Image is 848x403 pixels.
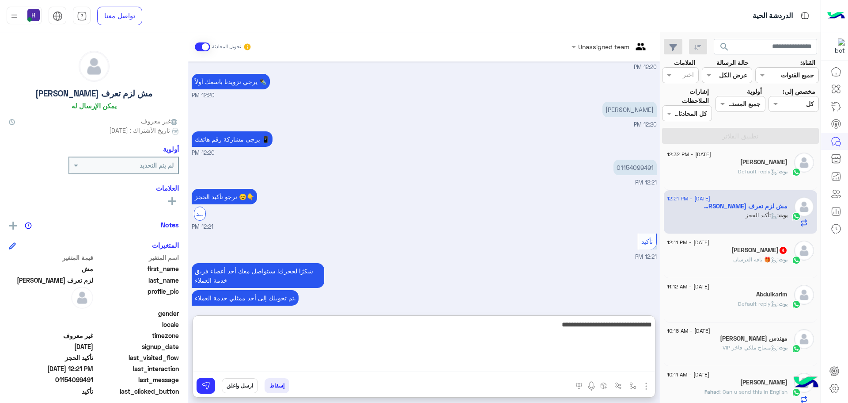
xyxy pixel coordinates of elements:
[753,10,793,22] p: الدردشة الحية
[641,381,651,391] img: send attachment
[95,353,179,362] span: last_visited_flow
[779,344,787,351] span: بوت
[794,285,814,305] img: defaultAdmin.png
[704,388,719,395] span: Fahad
[799,10,810,21] img: tab
[635,179,657,186] span: 12:21 PM
[720,335,787,342] h5: مهندس احمد امين
[9,320,93,329] span: null
[109,126,170,135] span: تاريخ الأشتراك : [DATE]
[626,378,640,393] button: select flow
[35,88,152,99] h5: مش لزم تعرف [PERSON_NAME]
[794,329,814,349] img: defaultAdmin.png
[667,371,709,379] span: [DATE] - 10:11 AM
[738,168,779,175] span: : Default reply
[792,212,801,221] img: WhatsApp
[794,197,814,217] img: defaultAdmin.png
[95,320,179,329] span: locale
[27,9,40,21] img: userImage
[667,238,709,246] span: [DATE] - 12:11 PM
[73,7,91,25] a: tab
[792,256,801,265] img: WhatsApp
[212,43,241,50] small: تحويل المحادثة
[792,300,801,309] img: WhatsApp
[192,263,324,288] p: 7/9/2025, 12:21 PM
[629,382,636,389] img: select flow
[662,128,819,144] button: تطبيق الفلاتر
[827,7,845,25] img: Logo
[740,158,787,166] h5: naresh kumar
[800,58,815,67] label: القناة:
[95,342,179,351] span: signup_date
[265,378,289,393] button: إسقاط
[635,253,657,260] span: 12:21 PM
[9,11,20,22] img: profile
[738,300,779,307] span: : Default reply
[723,344,779,351] span: : مساج ملكي فاخر VIP
[192,149,215,157] span: 12:20 PM
[95,364,179,373] span: last_interaction
[634,121,657,128] span: 12:20 PM
[9,253,93,262] span: قيمة المتغير
[95,264,179,273] span: first_name
[192,189,257,204] p: 7/9/2025, 12:21 PM
[95,276,179,285] span: last_name
[25,222,32,229] img: notes
[9,331,93,340] span: غير معروف
[9,184,179,192] h6: العلامات
[602,102,657,117] p: 7/9/2025, 12:20 PM
[731,246,787,254] h5: Omer
[667,195,710,203] span: [DATE] - 12:21 PM
[794,153,814,173] img: defaultAdmin.png
[792,388,801,397] img: WhatsApp
[794,241,814,261] img: defaultAdmin.png
[600,382,607,389] img: create order
[192,92,215,100] span: 12:20 PM
[756,291,787,298] h5: Abdulkarim
[163,145,179,153] h6: أولوية
[613,160,657,175] p: 7/9/2025, 12:21 PM
[641,238,653,245] span: تأكيد
[9,353,93,362] span: تأكيد الحجز
[9,364,93,373] span: 2025-09-07T09:21:18.336Z
[152,241,179,249] h6: المتغيرات
[615,382,622,389] img: Trigger scenario
[53,11,63,21] img: tab
[674,58,695,67] label: العلامات
[575,383,583,390] img: make a call
[9,276,93,285] span: لزم تعرف انا مين
[683,70,695,81] div: اختر
[9,222,17,230] img: add
[9,375,93,384] span: 01154099491
[597,378,611,393] button: create order
[97,7,142,25] a: تواصل معنا
[9,387,93,396] span: تأكيد
[192,290,299,306] p: 7/9/2025, 12:21 PM
[792,168,801,177] img: WhatsApp
[9,342,93,351] span: 2025-09-07T09:17:00.886Z
[95,287,179,307] span: profile_pic
[783,87,815,96] label: مخصص إلى:
[719,388,787,395] span: Can u send this in English
[9,309,93,318] span: null
[746,212,779,219] span: : تأكيد الحجز
[779,300,787,307] span: بوت
[192,223,213,231] span: 12:21 PM
[201,381,210,390] img: send message
[72,102,117,110] h6: يمكن الإرسال له
[161,221,179,229] h6: Notes
[779,212,787,219] span: بوت
[740,379,787,386] h5: Fahad Hassan
[829,38,845,54] img: 322853014244696
[77,11,87,21] img: tab
[71,287,93,309] img: defaultAdmin.png
[667,150,711,158] span: [DATE] - 12:32 PM
[634,64,657,70] span: 12:20 PM
[95,375,179,384] span: last_message
[719,42,730,52] span: search
[733,256,779,263] span: : 🎁 باقة العرسان
[586,381,597,391] img: send voice note
[779,256,787,263] span: بوت
[95,309,179,318] span: gender
[667,327,710,335] span: [DATE] - 10:18 AM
